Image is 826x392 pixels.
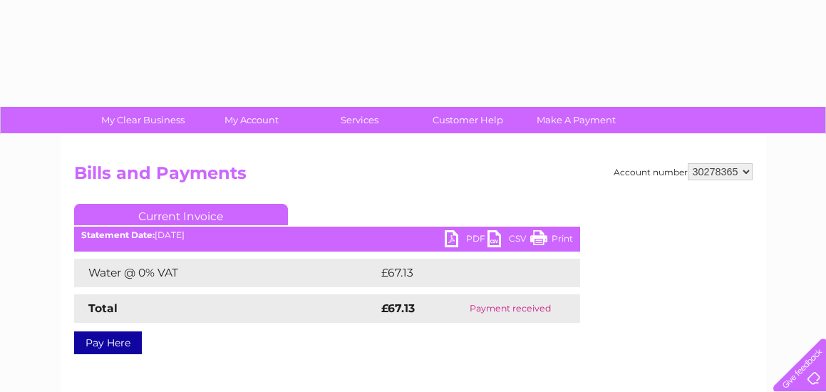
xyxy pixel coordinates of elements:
[192,107,310,133] a: My Account
[74,230,580,240] div: [DATE]
[530,230,573,251] a: Print
[487,230,530,251] a: CSV
[74,163,753,190] h2: Bills and Payments
[409,107,527,133] a: Customer Help
[378,259,549,287] td: £67.13
[74,204,288,225] a: Current Invoice
[74,259,378,287] td: Water @ 0% VAT
[84,107,202,133] a: My Clear Business
[74,331,142,354] a: Pay Here
[301,107,418,133] a: Services
[381,301,415,315] strong: £67.13
[614,163,753,180] div: Account number
[81,229,155,240] b: Statement Date:
[445,230,487,251] a: PDF
[441,294,580,323] td: Payment received
[88,301,118,315] strong: Total
[517,107,635,133] a: Make A Payment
